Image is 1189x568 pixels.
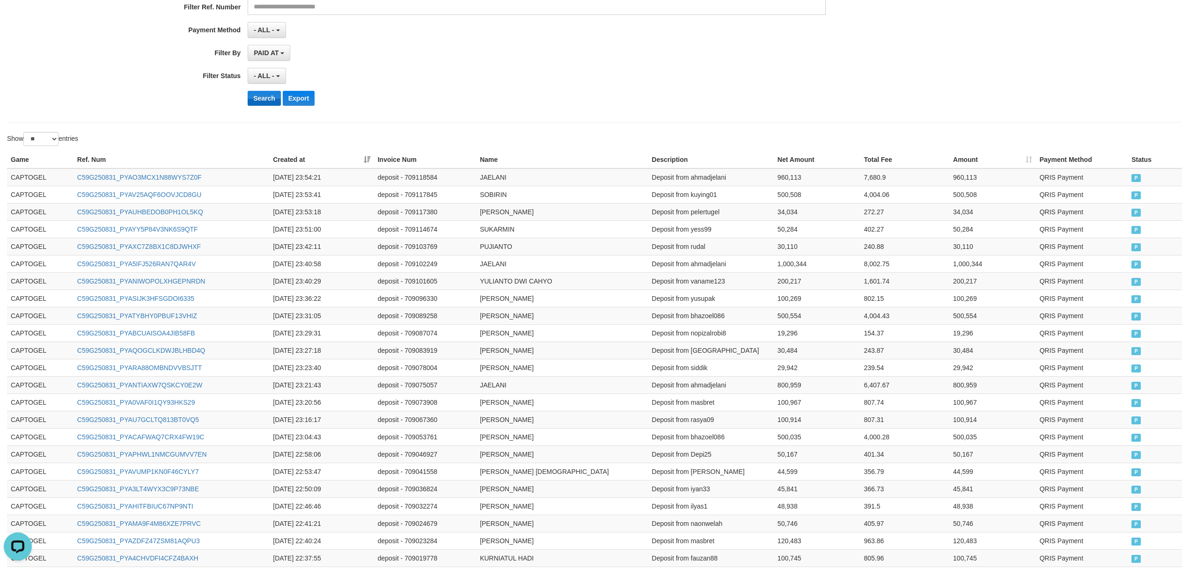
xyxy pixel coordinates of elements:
span: PAID [1131,278,1141,286]
td: [DATE] 23:04:43 [269,428,374,445]
a: C59G250831_PYAYY5P84V3NK6S9QTF [77,226,198,233]
td: QRIS Payment [1036,376,1128,393]
td: deposit - 709089258 [374,307,476,324]
td: Deposit from kuying01 [648,186,774,203]
td: CAPTOGEL [7,186,73,203]
td: 29,942 [774,359,860,376]
td: 4,000.28 [860,428,949,445]
td: CAPTOGEL [7,515,73,532]
td: [DATE] 23:29:31 [269,324,374,342]
span: PAID [1131,468,1141,476]
td: CAPTOGEL [7,497,73,515]
td: [DATE] 22:46:46 [269,497,374,515]
a: C59G250831_PYASIJK3HFSGDOI6335 [77,295,194,302]
td: [DATE] 22:53:47 [269,463,374,480]
td: QRIS Payment [1036,480,1128,497]
td: 50,746 [774,515,860,532]
td: 50,167 [949,445,1036,463]
a: C59G250831_PYA4CHVDFI4CFZ4BAXH [77,554,198,562]
a: C59G250831_PYARA88OMBNDVVBSJTT [77,364,202,371]
td: YULIANTO DWI CAHYO [476,272,648,290]
td: 100,745 [949,549,1036,567]
td: 44,599 [774,463,860,480]
a: C59G250831_PYAXC7Z8BX1C8DJWHXF [77,243,201,250]
td: QRIS Payment [1036,272,1128,290]
button: PAID AT [248,45,290,61]
th: Invoice Num [374,151,476,168]
td: Deposit from Depi25 [648,445,774,463]
td: QRIS Payment [1036,393,1128,411]
span: PAID AT [254,49,279,57]
td: 401.34 [860,445,949,463]
span: - ALL - [254,26,274,34]
td: [DATE] 23:16:17 [269,411,374,428]
td: [PERSON_NAME] [476,324,648,342]
th: Game [7,151,73,168]
td: 48,938 [949,497,1036,515]
span: PAID [1131,226,1141,234]
td: [DATE] 23:36:22 [269,290,374,307]
td: 391.5 [860,497,949,515]
td: Deposit from yusupak [648,290,774,307]
td: 807.31 [860,411,949,428]
td: Deposit from nopizalrobi8 [648,324,774,342]
td: QRIS Payment [1036,255,1128,272]
td: QRIS Payment [1036,497,1128,515]
td: Deposit from [GEOGRAPHIC_DATA] [648,342,774,359]
td: [PERSON_NAME] [DEMOGRAPHIC_DATA] [476,463,648,480]
td: CAPTOGEL [7,342,73,359]
span: PAID [1131,191,1141,199]
td: [DATE] 23:23:40 [269,359,374,376]
td: Deposit from masbret [648,393,774,411]
th: Status [1128,151,1182,168]
td: CAPTOGEL [7,411,73,428]
td: [DATE] 23:53:18 [269,203,374,220]
span: PAID [1131,520,1141,528]
td: [PERSON_NAME] [476,515,648,532]
td: QRIS Payment [1036,238,1128,255]
td: Deposit from yess99 [648,220,774,238]
td: 356.79 [860,463,949,480]
span: PAID [1131,416,1141,424]
td: 200,217 [774,272,860,290]
a: C59G250831_PYAU7GCLTQ813BT0VQ5 [77,416,199,423]
td: deposit - 709114674 [374,220,476,238]
td: Deposit from fauzan88 [648,549,774,567]
td: [PERSON_NAME] [476,411,648,428]
td: deposit - 709075057 [374,376,476,393]
a: C59G250831_PYAMA9F4M86XZE7PRVC [77,520,201,527]
td: 402.27 [860,220,949,238]
td: 1,601.74 [860,272,949,290]
td: [PERSON_NAME] [476,445,648,463]
td: SOBIRIN [476,186,648,203]
td: 366.73 [860,480,949,497]
td: [PERSON_NAME] [476,428,648,445]
td: 200,217 [949,272,1036,290]
td: QRIS Payment [1036,342,1128,359]
span: PAID [1131,209,1141,217]
a: C59G250831_PYAV25AQF6OOVJCD8GU [77,191,202,198]
td: CAPTOGEL [7,168,73,186]
td: PUJIANTO [476,238,648,255]
select: Showentries [23,132,59,146]
td: 48,938 [774,497,860,515]
td: QRIS Payment [1036,549,1128,567]
td: 100,745 [774,549,860,567]
td: [DATE] 23:53:41 [269,186,374,203]
td: 44,599 [949,463,1036,480]
span: PAID [1131,538,1141,546]
td: 500,035 [949,428,1036,445]
td: CAPTOGEL [7,532,73,549]
td: deposit - 709024679 [374,515,476,532]
td: deposit - 709073908 [374,393,476,411]
td: CAPTOGEL [7,203,73,220]
td: deposit - 709118584 [374,168,476,186]
td: [DATE] 23:27:18 [269,342,374,359]
td: 240.88 [860,238,949,255]
td: CAPTOGEL [7,359,73,376]
td: deposit - 709087074 [374,324,476,342]
td: 805.96 [860,549,949,567]
td: 500,554 [774,307,860,324]
td: KURNIATUL HADI [476,549,648,567]
td: 802.15 [860,290,949,307]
